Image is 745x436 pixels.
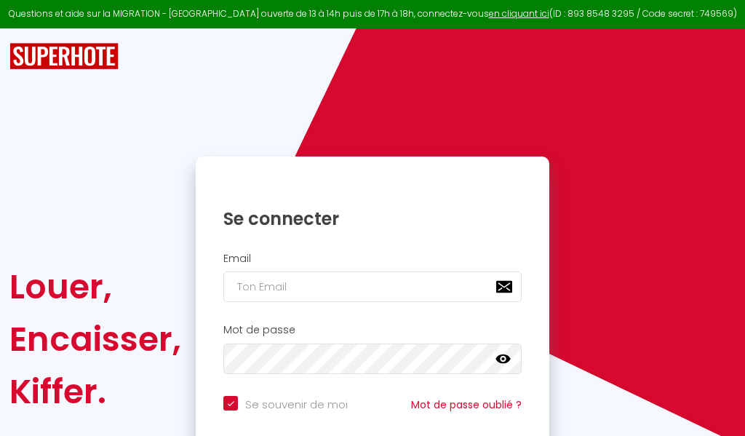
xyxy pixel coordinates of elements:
div: Kiffer. [9,365,181,418]
a: en cliquant ici [489,7,549,20]
div: Encaisser, [9,313,181,365]
input: Ton Email [223,271,522,302]
h2: Mot de passe [223,324,522,336]
a: Mot de passe oublié ? [411,397,522,412]
h2: Email [223,253,522,265]
div: Louer, [9,261,181,313]
img: SuperHote logo [9,43,119,70]
h1: Se connecter [223,207,522,230]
